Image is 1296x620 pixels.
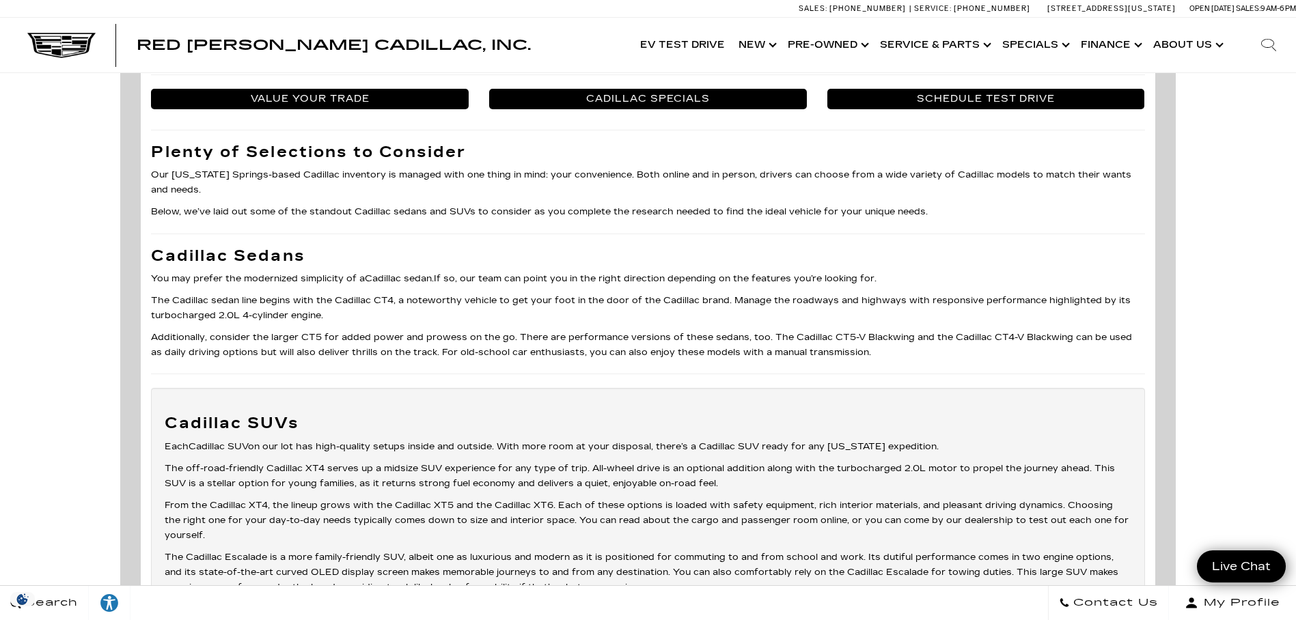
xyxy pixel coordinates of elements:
div: Explore your accessibility options [89,593,130,613]
strong: Plenty of Selections to Consider [151,143,466,161]
a: Cadillac sedan. [365,273,434,284]
span: Contact Us [1070,593,1158,612]
span: [PHONE_NUMBER] [829,4,906,13]
a: EV Test Drive [633,18,732,72]
img: Cadillac Dark Logo with Cadillac White Text [27,32,96,58]
strong: Cadillac SUVs [165,414,299,432]
a: About Us [1146,18,1228,72]
a: Sales: [PHONE_NUMBER] [799,5,909,12]
p: The Cadillac sedan line begins with the Cadillac CT4, a noteworthy vehicle to get your foot in th... [151,293,1144,323]
p: From the Cadillac XT4, the lineup grows with the Cadillac XT5 and the Cadillac XT6. Each of these... [165,498,1131,543]
span: 9 AM-6 PM [1260,4,1296,13]
a: Value Your Trade [151,89,469,109]
a: Service & Parts [873,18,995,72]
a: Red [PERSON_NAME] Cadillac, Inc. [137,38,531,52]
span: Service: [914,4,952,13]
p: You may prefer the modernized simplicity of a If so, our team can point you in the right directio... [151,271,1144,286]
span: Live Chat [1205,559,1278,574]
a: [STREET_ADDRESS][US_STATE] [1047,4,1176,13]
a: Specials [995,18,1074,72]
a: Explore your accessibility options [89,586,130,620]
a: Contact Us [1048,586,1169,620]
img: Opt-Out Icon [7,592,38,606]
a: Pre-Owned [781,18,873,72]
span: Search [21,593,78,612]
strong: Cadillac Sedans [151,246,305,265]
a: Live Chat [1197,550,1286,582]
p: Below, we’ve laid out some of the standout Cadillac sedans and SUVs to consider as you complete t... [151,204,1144,219]
a: Service: [PHONE_NUMBER] [909,5,1034,12]
span: [PHONE_NUMBER] [954,4,1030,13]
a: Cadillac Specials [489,89,807,109]
span: Sales: [1236,4,1260,13]
span: My Profile [1198,593,1280,612]
a: Cadillac SUV [189,441,248,452]
p: The Cadillac Escalade is a more family-friendly SUV, albeit one as luxurious and modern as it is ... [165,550,1131,595]
a: Schedule Test Drive [827,89,1145,109]
p: The off-road-friendly Cadillac XT4 serves up a midsize SUV experience for any type of trip. All-w... [165,461,1131,491]
p: Our [US_STATE] Springs-based Cadillac inventory is managed with one thing in mind: your convenien... [151,167,1144,197]
span: Open [DATE] [1189,4,1235,13]
span: Red [PERSON_NAME] Cadillac, Inc. [137,37,531,53]
a: Finance [1074,18,1146,72]
section: Click to Open Cookie Consent Modal [7,592,38,606]
button: Open user profile menu [1169,586,1296,620]
span: Sales: [799,4,827,13]
a: New [732,18,781,72]
p: Each on our lot has high-quality setups inside and outside. With more room at your disposal, ther... [165,439,1131,454]
p: Additionally, consider the larger CT5 for added power and prowess on the go. There are performanc... [151,330,1144,360]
